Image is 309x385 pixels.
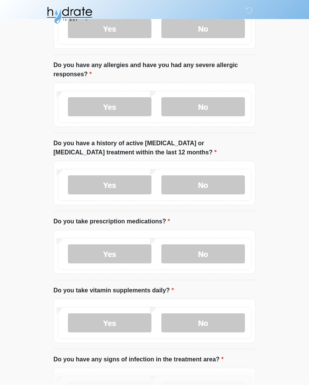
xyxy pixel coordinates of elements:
[161,98,245,117] label: No
[53,286,174,295] label: Do you take vitamin supplements daily?
[68,314,151,333] label: Yes
[46,6,93,25] img: Hydrate IV Bar - Fort Collins Logo
[161,314,245,333] label: No
[53,355,224,364] label: Do you have any signs of infection in the treatment area?
[161,245,245,264] label: No
[68,98,151,117] label: Yes
[68,245,151,264] label: Yes
[53,139,256,157] label: Do you have a history of active [MEDICAL_DATA] or [MEDICAL_DATA] treatment within the last 12 mon...
[53,217,170,226] label: Do you take prescription medications?
[161,176,245,195] label: No
[53,61,256,79] label: Do you have any allergies and have you had any severe allergic responses?
[68,176,151,195] label: Yes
